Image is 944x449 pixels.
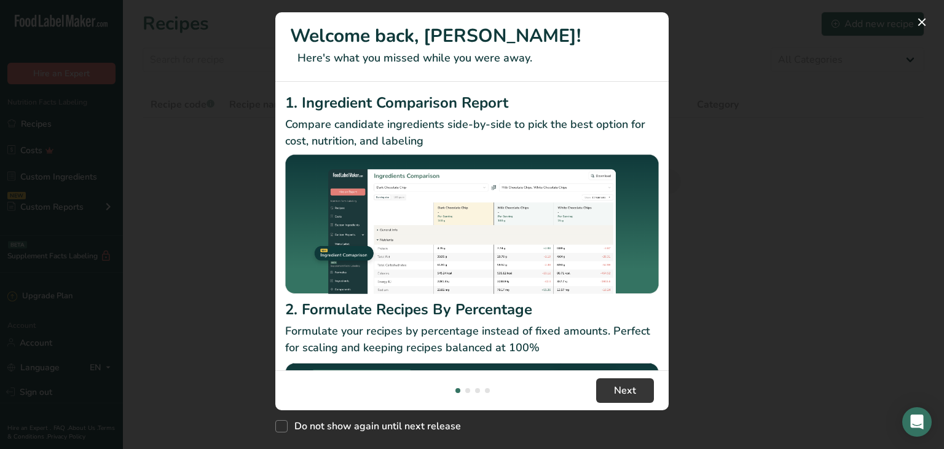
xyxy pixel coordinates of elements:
button: Next [596,378,654,403]
h2: 2. Formulate Recipes By Percentage [285,298,659,320]
p: Compare candidate ingredients side-by-side to pick the best option for cost, nutrition, and labeling [285,116,659,149]
img: Ingredient Comparison Report [285,154,659,294]
span: Do not show again until next release [288,420,461,432]
p: Here's what you missed while you were away. [290,50,654,66]
span: Next [614,383,636,398]
h2: 1. Ingredient Comparison Report [285,92,659,114]
div: Open Intercom Messenger [902,407,932,437]
p: Formulate your recipes by percentage instead of fixed amounts. Perfect for scaling and keeping re... [285,323,659,356]
h1: Welcome back, [PERSON_NAME]! [290,22,654,50]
